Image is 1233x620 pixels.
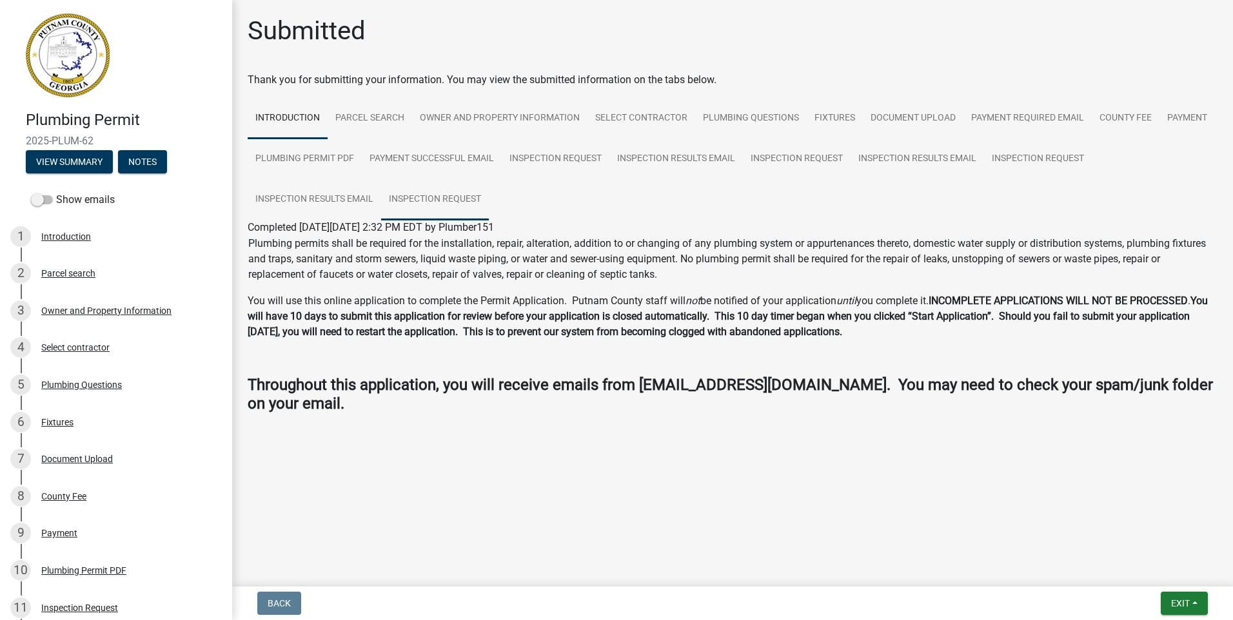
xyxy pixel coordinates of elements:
[381,179,489,220] a: Inspection Request
[863,98,963,139] a: Document Upload
[10,374,31,395] div: 5
[10,300,31,321] div: 3
[41,566,126,575] div: Plumbing Permit PDF
[362,139,502,180] a: Payment Successful Email
[248,15,366,46] h1: Submitted
[26,14,110,97] img: Putnam County, Georgia
[248,293,1218,340] p: You will use this online application to complete the Permit Application. Putnam County staff will...
[248,139,362,180] a: Plumbing Permit PDF
[929,295,1188,307] strong: INCOMPLETE APPLICATIONS WILL NOT BE PROCESSED
[41,492,86,501] div: County Fee
[41,454,113,463] div: Document Upload
[609,139,743,180] a: Inspection Results Email
[695,98,807,139] a: Plumbing Questions
[26,111,222,130] h4: Plumbing Permit
[10,226,31,247] div: 1
[836,295,856,307] i: until
[41,306,172,315] div: Owner and Property Information
[10,337,31,358] div: 4
[41,603,118,612] div: Inspection Request
[41,418,74,427] div: Fixtures
[26,150,113,173] button: View Summary
[41,380,122,389] div: Plumbing Questions
[743,139,851,180] a: Inspection Request
[10,560,31,581] div: 10
[118,157,167,168] wm-modal-confirm: Notes
[118,150,167,173] button: Notes
[587,98,695,139] a: Select contractor
[10,449,31,469] div: 7
[963,98,1092,139] a: Payment Required Email
[257,592,301,615] button: Back
[41,269,95,278] div: Parcel search
[248,179,381,220] a: Inspection Results Email
[807,98,863,139] a: Fixtures
[248,72,1218,88] div: Thank you for submitting your information. You may view the submitted information on the tabs below.
[248,295,1208,338] strong: You will have 10 days to submit this application for review before your application is closed aut...
[248,98,328,139] a: Introduction
[248,221,494,233] span: Completed [DATE][DATE] 2:32 PM EDT by Plumber151
[268,598,291,608] span: Back
[1092,98,1159,139] a: County Fee
[26,157,113,168] wm-modal-confirm: Summary
[10,486,31,507] div: 8
[248,235,1218,283] td: Plumbing permits shall be required for the installation, repair, alteration, addition to or chang...
[1161,592,1208,615] button: Exit
[851,139,984,180] a: Inspection Results Email
[412,98,587,139] a: Owner and Property Information
[10,412,31,432] div: 6
[328,98,412,139] a: Parcel search
[10,523,31,543] div: 9
[41,232,91,241] div: Introduction
[248,376,1213,412] strong: Throughout this application, you will receive emails from [EMAIL_ADDRESS][DOMAIN_NAME]. You may n...
[984,139,1092,180] a: Inspection Request
[502,139,609,180] a: Inspection Request
[41,528,77,538] div: Payment
[10,597,31,618] div: 11
[10,263,31,284] div: 2
[26,135,206,147] span: 2025-PLUM-62
[686,295,700,307] i: not
[41,343,110,352] div: Select contractor
[31,192,115,208] label: Show emails
[1171,598,1190,608] span: Exit
[1159,98,1215,139] a: Payment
